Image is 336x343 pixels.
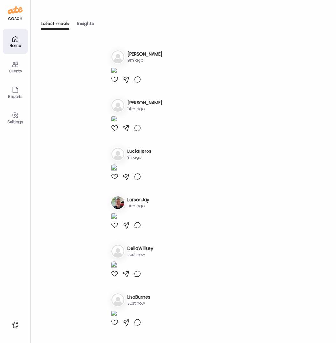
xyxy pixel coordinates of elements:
div: 9m ago [127,57,162,63]
h3: [PERSON_NAME] [127,99,162,106]
div: Insights [77,20,94,30]
div: Clients [4,69,27,73]
h3: LuciaHeros [127,148,151,155]
img: bg-avatar-default.svg [111,148,124,160]
img: bg-avatar-default.svg [111,50,124,63]
img: ate [8,5,23,15]
img: bg-avatar-default.svg [111,245,124,258]
div: Home [4,44,27,48]
div: Settings [4,120,27,124]
div: 14m ago [127,203,149,209]
img: images%2F14YwdST0zVTSBa9Pc02PT7cAhhp2%2FKS2JeNbMGCbLeF2gpIkd%2FtkVyM3wRTAMvzT23WctR_1080 [111,310,117,319]
img: images%2F1qYfsqsWO6WAqm9xosSfiY0Hazg1%2FRpvNdRRKW16BZRnIRKEe%2FkJGjRVaUO1BEQQm2gZsR_1080 [111,164,117,173]
h3: [PERSON_NAME] [127,51,162,57]
img: images%2FpQclOzuQ2uUyIuBETuyLXmhsmXz1%2F1yzTX6ZJspavtfY46gU7%2F5zqZSJf5tanHn6QTWjR3_1080 [111,213,117,221]
div: 3h ago [127,155,151,160]
div: Just now [127,252,153,258]
h3: DeliaWillsey [127,245,153,252]
img: bg-avatar-default.svg [111,99,124,112]
div: Just now [127,300,150,306]
img: bg-avatar-default.svg [111,293,124,306]
div: 14m ago [127,106,162,112]
div: coach [8,16,22,22]
h3: LisaBurnes [127,294,150,300]
img: avatars%2FpQclOzuQ2uUyIuBETuyLXmhsmXz1 [111,196,124,209]
div: Reports [4,94,27,98]
img: images%2FIrNJUawwUnOTYYdIvOBtlFt5cGu2%2FkyXRbT5HxyWjJetvzAsZ%2FdARuZvbcUvRrZ9OCxF0e_1080 [111,116,117,124]
h3: LarsenJay [127,197,149,203]
img: images%2FGHdhXm9jJtNQdLs9r9pbhWu10OF2%2Ff3vMtffz4o2DkxGEjEs0%2FAPJJTFJpvLgJd8zZkfFN_1080 [111,261,117,270]
img: images%2F3EpIFRBJ9jV3DGfsxbnITPpyzT63%2FJ5OWAh2PzVJM48xCHuJ8%2FIOv2YaH7SYMv3z5yf2gg_1080 [111,67,117,76]
div: Latest meals [41,20,69,30]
